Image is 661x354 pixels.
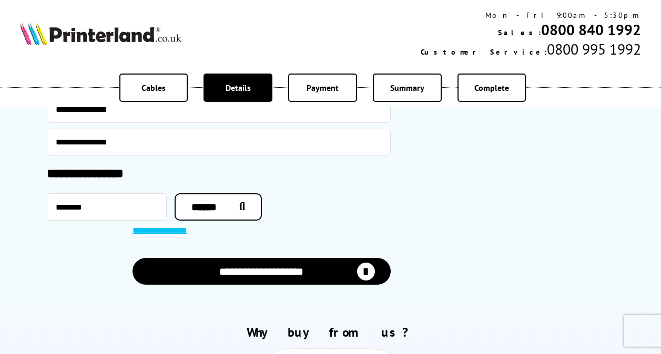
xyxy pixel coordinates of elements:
span: 0800 995 1992 [547,39,641,59]
span: Details [226,82,251,93]
span: Sales: [498,28,541,37]
img: Printerland Logo [20,22,181,45]
span: Cables [141,82,166,93]
span: Payment [307,82,339,93]
span: Customer Service: [421,47,547,57]
div: Mon - Fri 9:00am - 5:30pm [421,11,641,20]
span: Summary [390,82,424,93]
span: Complete [474,82,509,93]
a: 0800 840 1992 [541,20,641,39]
h2: Why buy from us? [20,324,642,340]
